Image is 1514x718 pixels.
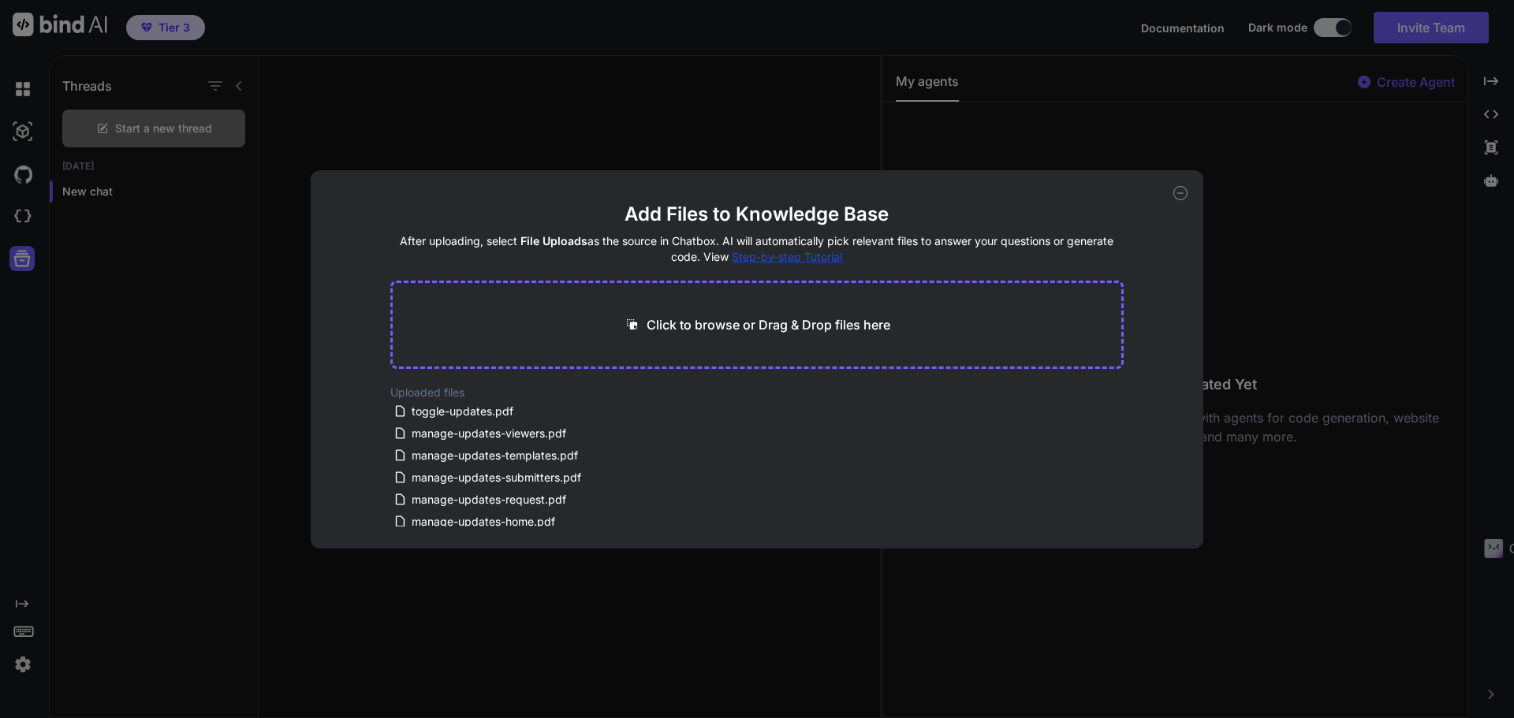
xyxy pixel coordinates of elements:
span: manage-updates-home.pdf [410,512,557,531]
span: toggle-updates.pdf [410,402,515,421]
h2: Add Files to Knowledge Base [390,202,1124,227]
span: Step-by-step Tutorial [732,250,842,263]
span: File Uploads [520,234,587,247]
span: manage-updates-submitters.pdf [410,468,583,487]
p: Click to browse or Drag & Drop files here [647,315,890,334]
span: manage-updates-request.pdf [410,490,568,509]
h2: Uploaded files [390,385,1124,400]
h4: After uploading, select as the source in Chatbox. AI will automatically pick relevant files to an... [390,233,1124,265]
span: manage-updates-viewers.pdf [410,424,568,443]
span: manage-updates-templates.pdf [410,446,580,465]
